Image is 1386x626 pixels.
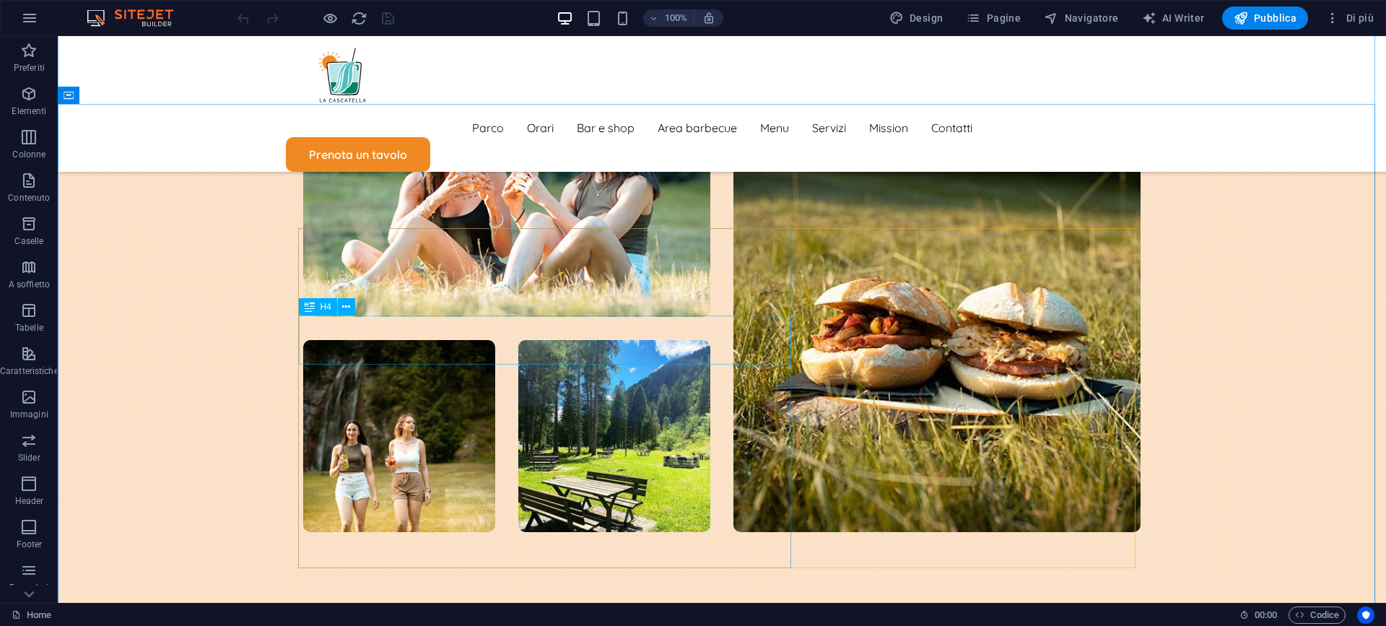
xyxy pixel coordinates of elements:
[10,409,48,420] p: Immagini
[702,12,715,25] i: Quando ridimensioni, regola automaticamente il livello di zoom in modo che corrisponda al disposi...
[350,9,367,27] button: reload
[15,322,43,334] p: Tabelle
[1239,607,1278,624] h6: Tempo sessione
[8,192,50,204] p: Contenuto
[643,9,694,27] button: 100%
[9,582,48,594] p: Formulari
[1044,11,1118,25] span: Navigatore
[665,9,688,27] h6: 100%
[321,9,339,27] button: Clicca qui per lasciare la modalità di anteprima e continuare la modifica
[15,495,44,507] p: Header
[1234,11,1297,25] span: Pubblica
[1295,607,1339,624] span: Codice
[960,6,1027,30] button: Pagine
[1289,607,1346,624] button: Codice
[12,105,46,117] p: Elementi
[889,11,943,25] span: Design
[18,452,40,464] p: Slider
[1265,609,1267,620] span: :
[14,235,43,247] p: Caselle
[1136,6,1211,30] button: AI Writer
[1357,607,1374,624] button: Usercentrics
[17,539,43,550] p: Footer
[351,10,367,27] i: Ricarica la pagina
[1142,11,1205,25] span: AI Writer
[884,6,949,30] div: Design (Ctrl+Alt+Y)
[1222,6,1309,30] button: Pubblica
[9,279,50,290] p: A soffietto
[1320,6,1380,30] button: Di più
[884,6,949,30] button: Design
[1038,6,1124,30] button: Navigatore
[321,303,331,311] span: H4
[966,11,1021,25] span: Pagine
[1255,607,1277,624] span: 00 00
[14,62,45,74] p: Preferiti
[83,9,191,27] img: Editor Logo
[12,607,51,624] a: Fai clic per annullare la selezione. Doppio clic per aprire le pagine
[1325,11,1374,25] span: Di più
[12,149,45,160] p: Colonne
